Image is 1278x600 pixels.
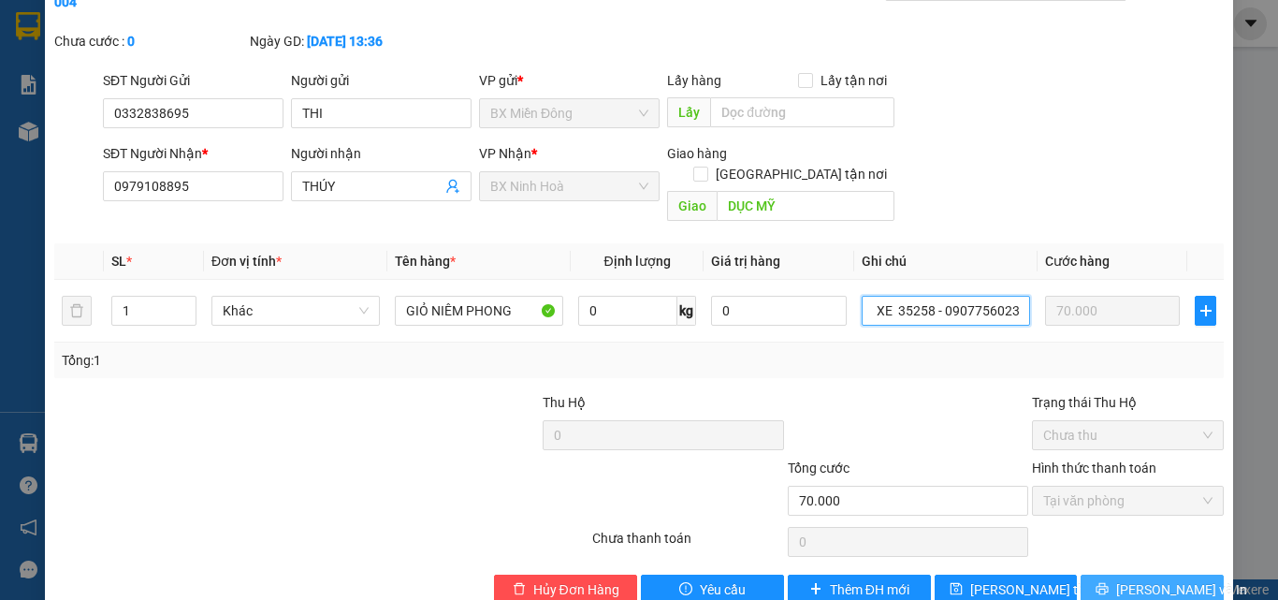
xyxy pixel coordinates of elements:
li: Cúc Tùng [9,9,271,45]
span: VP Nhận [479,146,531,161]
input: Ghi Chú [862,296,1030,326]
span: plus [1196,303,1215,318]
span: Cước hàng [1045,254,1110,269]
th: Ghi chú [854,243,1038,280]
button: delete [62,296,92,326]
div: Người gửi [291,70,472,91]
span: exclamation-circle [679,582,692,597]
span: delete [513,582,526,597]
div: SĐT Người Nhận [103,143,283,164]
span: plus [809,582,822,597]
span: BX Ninh Hoà [490,172,648,200]
span: [GEOGRAPHIC_DATA] tận nơi [708,164,894,184]
input: 0 [1045,296,1180,326]
span: save [950,582,963,597]
span: Giá trị hàng [711,254,780,269]
div: Người nhận [291,143,472,164]
span: [PERSON_NAME] thay đổi [970,579,1120,600]
div: Ngày GD: [250,31,442,51]
span: Khác [223,297,369,325]
span: printer [1096,582,1109,597]
span: Yêu cầu [700,579,746,600]
span: Đơn vị tính [211,254,282,269]
span: Tổng cước [788,461,850,476]
input: Dọc đường [717,191,894,221]
div: Chưa thanh toán [590,528,786,561]
span: Thu Hộ [543,395,586,410]
b: [DATE] 13:36 [307,34,383,49]
span: BX Miền Đông [490,99,648,127]
label: Hình thức thanh toán [1032,461,1156,476]
div: VP gửi [479,70,660,91]
span: Chưa thu [1043,421,1213,449]
input: Dọc đường [710,97,894,127]
div: Trạng thái Thu Hộ [1032,392,1224,413]
span: [PERSON_NAME] và In [1116,579,1247,600]
span: Giao hàng [667,146,727,161]
div: Chưa cước : [54,31,246,51]
input: VD: Bàn, Ghế [395,296,563,326]
span: SL [111,254,126,269]
span: Tại văn phòng [1043,487,1213,515]
span: environment [9,104,22,117]
b: 339 Đinh Bộ Lĩnh, P26 [9,103,98,139]
span: Hủy Đơn Hàng [533,579,619,600]
div: SĐT Người Gửi [103,70,283,91]
span: Tên hàng [395,254,456,269]
span: Lấy tận nơi [813,70,894,91]
div: Tổng: 1 [62,350,495,371]
span: user-add [445,179,460,194]
span: Thêm ĐH mới [830,579,909,600]
span: Giao [667,191,717,221]
span: Lấy [667,97,710,127]
li: VP BX Phía Nam [GEOGRAPHIC_DATA] [129,80,249,141]
li: VP BX Miền Đông [9,80,129,100]
span: Lấy hàng [667,73,721,88]
span: Định lượng [603,254,670,269]
button: plus [1195,296,1216,326]
span: kg [677,296,696,326]
b: 0 [127,34,135,49]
